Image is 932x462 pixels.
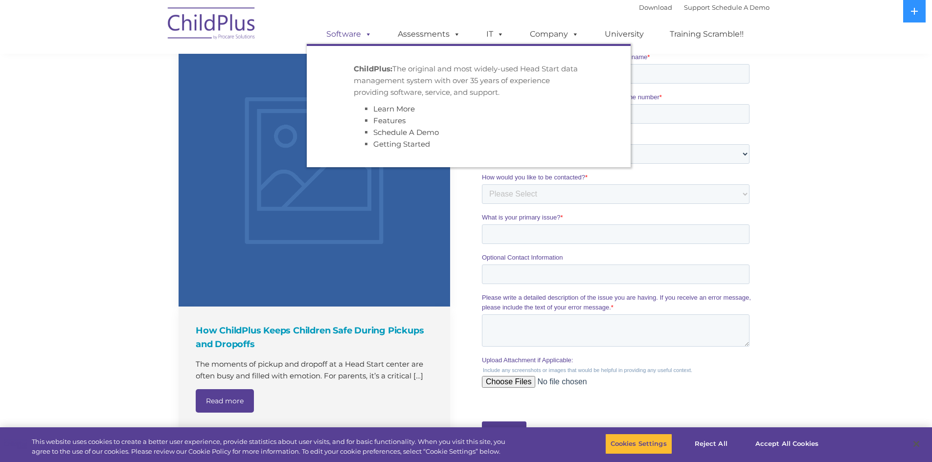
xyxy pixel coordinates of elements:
button: Accept All Cookies [750,434,824,454]
a: Schedule A Demo [373,128,439,137]
h4: How ChildPlus Keeps Children Safe During Pickups and Dropoffs [196,324,435,351]
p: The original and most widely-used Head Start data management system with over 35 years of experie... [354,63,584,98]
button: Close [906,433,927,455]
button: Cookies Settings [605,434,672,454]
a: Getting Started [373,139,430,149]
a: Read more [196,389,254,413]
a: IT [477,24,514,44]
p: The moments of pickup and dropoff at a Head Start center are often busy and filled with emotion. ... [196,358,435,382]
a: Support [684,3,710,11]
div: This website uses cookies to create a better user experience, provide statistics about user visit... [32,437,513,456]
a: Features [373,116,406,125]
img: ChildPlus by Procare Solutions [163,0,261,49]
a: Schedule A Demo [712,3,770,11]
a: Learn More [373,104,415,113]
a: Download [639,3,672,11]
a: Assessments [388,24,470,44]
font: | [639,3,770,11]
a: Training Scramble!! [660,24,753,44]
strong: ChildPlus: [354,64,392,73]
a: Company [520,24,589,44]
button: Reject All [681,434,742,454]
a: Software [317,24,382,44]
a: University [595,24,654,44]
